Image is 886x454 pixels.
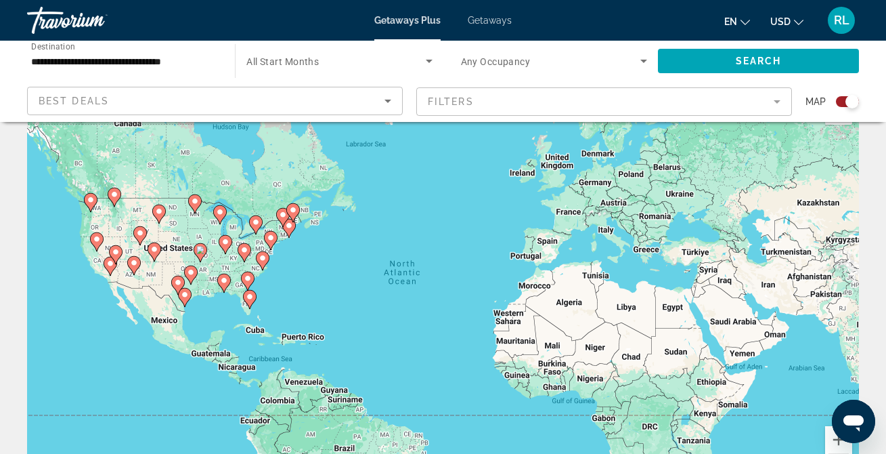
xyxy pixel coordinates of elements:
span: Map [805,92,826,111]
button: Zoom in [825,426,852,453]
span: Destination [31,41,75,51]
button: User Menu [824,6,859,35]
mat-select: Sort by [39,93,391,109]
span: RL [834,14,849,27]
span: Any Occupancy [461,56,531,67]
button: Change language [724,12,750,31]
button: Filter [416,87,792,117]
span: All Start Months [246,56,319,67]
span: Search [736,56,782,66]
button: Change currency [770,12,803,31]
span: USD [770,16,791,27]
span: en [724,16,737,27]
iframe: Button to launch messaging window [832,400,875,443]
span: Best Deals [39,96,109,106]
a: Travorium [27,3,162,38]
a: Getaways [468,15,512,26]
a: Getaways Plus [374,15,441,26]
button: Search [658,49,859,73]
